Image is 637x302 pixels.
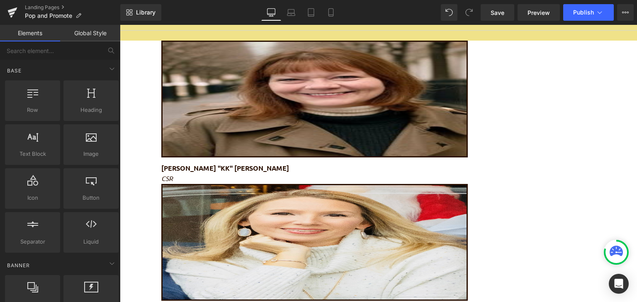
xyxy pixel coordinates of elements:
a: Laptop [281,4,301,21]
a: Landing Pages [25,4,120,11]
i: CSR [41,149,53,158]
div: Open Intercom Messenger [609,274,629,294]
button: Redo [461,4,477,21]
span: Preview [528,8,550,17]
span: Save [491,8,504,17]
button: Publish [563,4,614,21]
span: Row [7,106,58,114]
span: Publish [573,9,594,16]
a: Desktop [261,4,281,21]
span: Base [6,67,22,75]
span: Separator [7,237,58,246]
a: Preview [518,4,560,21]
a: New Library [120,4,161,21]
a: Mobile [321,4,341,21]
span: Heading [66,106,116,114]
button: More [617,4,634,21]
span: Icon [7,193,58,202]
b: [PERSON_NAME] "KK" [PERSON_NAME] [41,139,169,147]
a: Tablet [301,4,321,21]
a: Global Style [60,25,120,41]
span: Banner [6,261,31,269]
span: Button [66,193,116,202]
button: Undo [441,4,457,21]
span: Text Block [7,150,58,158]
span: Library [136,9,156,16]
span: Liquid [66,237,116,246]
span: Image [66,150,116,158]
span: Pop and Promote [25,12,72,19]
